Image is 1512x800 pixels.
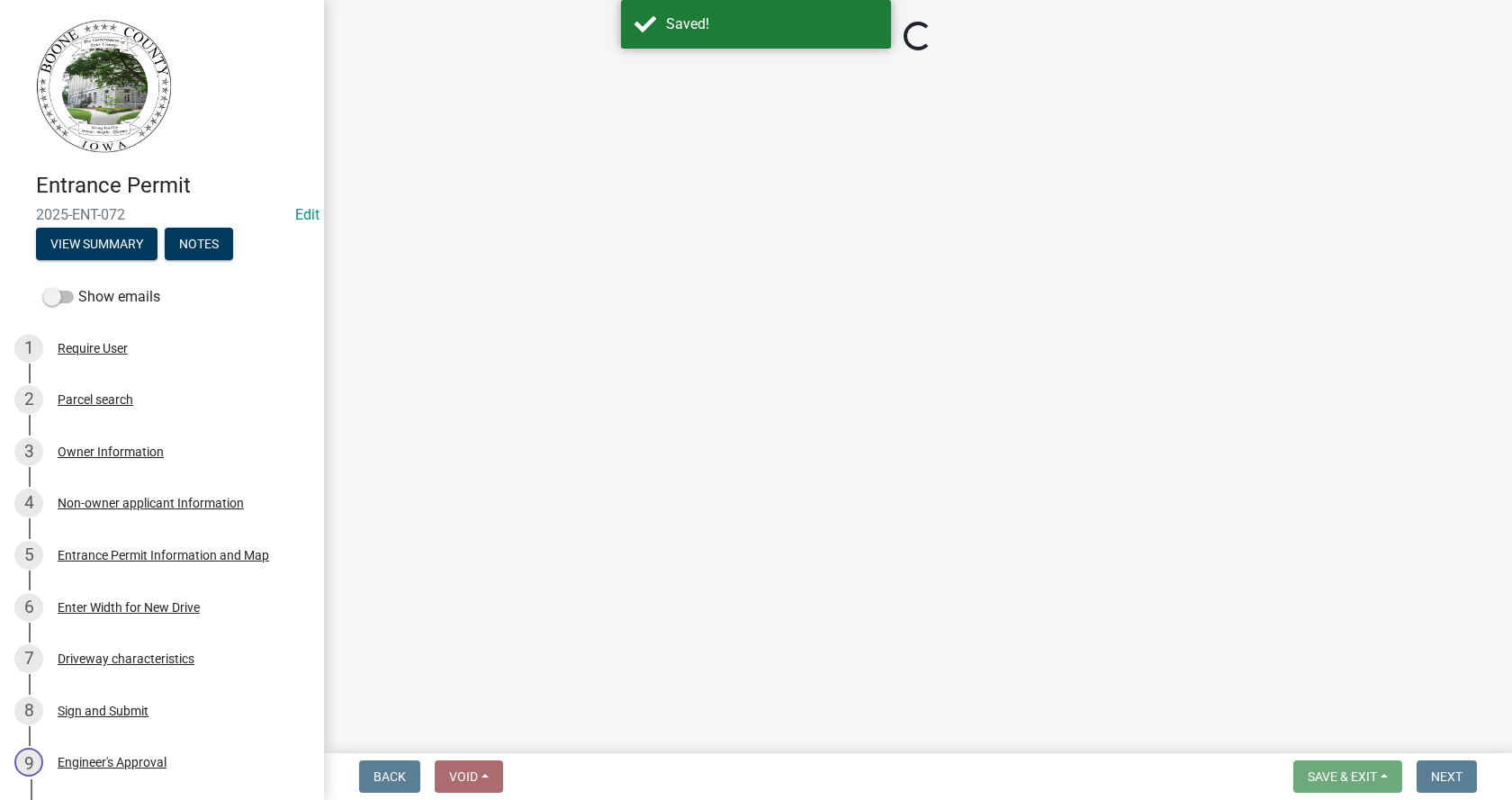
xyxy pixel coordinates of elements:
button: Back [359,760,420,793]
wm-modal-confirm: Edit Application Number [295,206,319,223]
div: 4 [14,489,43,517]
div: Sign and Submit [58,705,148,717]
div: 6 [14,593,43,622]
div: 5 [14,541,43,570]
span: 2025-ENT-072 [36,206,288,223]
div: Require User [58,342,128,355]
button: Save & Exit [1293,760,1402,793]
div: Non-owner applicant Information [58,497,244,509]
div: 2 [14,385,43,414]
div: 7 [14,644,43,673]
label: Show emails [43,286,160,308]
div: 1 [14,334,43,363]
wm-modal-confirm: Notes [165,238,233,252]
img: Boone County, Iowa [36,19,173,154]
button: View Summary [36,228,157,260]
div: Entrance Permit Information and Map [58,549,269,562]
a: Edit [295,206,319,223]
h4: Entrance Permit [36,173,310,199]
span: Next [1431,769,1462,784]
div: 3 [14,437,43,466]
div: Parcel search [58,393,133,406]
div: Saved! [666,13,877,35]
div: Enter Width for New Drive [58,601,200,614]
button: Void [435,760,503,793]
span: Back [373,769,406,784]
div: 8 [14,697,43,725]
wm-modal-confirm: Summary [36,238,157,252]
div: 9 [14,748,43,777]
button: Notes [165,228,233,260]
div: Owner Information [58,445,164,458]
button: Next [1417,760,1477,793]
div: Engineer's Approval [58,756,166,769]
div: Driveway characteristics [58,652,194,665]
span: Save & Exit [1308,769,1377,784]
span: Void [449,769,478,784]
